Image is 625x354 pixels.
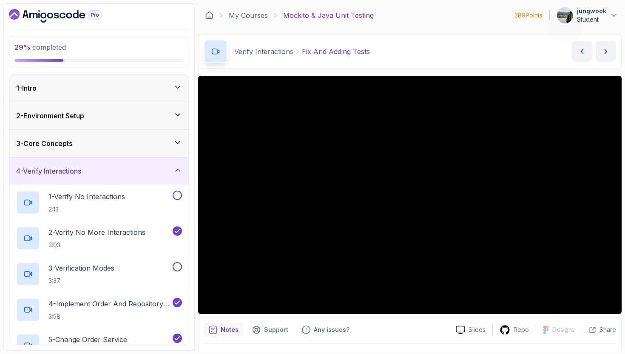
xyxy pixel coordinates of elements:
[198,76,622,314] iframe: 6 - Fix and Adding Tests
[48,263,114,273] p: 3 - Verification Modes
[205,11,213,20] a: Dashboard
[314,325,349,334] p: Any issues?
[48,191,125,202] p: 1 - Verify No Interactions
[582,325,616,334] button: Share
[596,41,616,62] button: next content
[16,138,72,148] h3: 3 - Core Concepts
[16,298,182,322] button: 4-Implement Order And Repository Classes3:58
[48,334,127,345] p: 5 - Change Order Service
[283,10,374,20] p: Mockito & Java Unit Testing
[264,325,288,334] p: Support
[48,277,114,285] p: 3:37
[469,325,486,334] p: Slides
[577,15,606,24] p: Student
[204,323,244,337] button: notes button
[16,83,37,93] h3: 1 - Intro
[9,157,189,185] button: 4-Verify Interactions
[493,325,536,335] a: Repo
[514,325,529,334] p: Repo
[9,102,189,129] button: 2-Environment Setup
[463,166,616,316] iframe: chat widget
[48,227,145,237] p: 2 - Verify No More Interactions
[16,111,84,121] h3: 2 - Environment Setup
[302,46,370,57] p: Fix And Adding Tests
[449,325,492,334] a: Slides
[9,9,121,23] a: Dashboard
[557,7,573,23] img: user profile image
[9,130,189,157] button: 3-Core Concepts
[48,312,171,321] p: 3:58
[48,241,145,249] p: 3:03
[16,262,182,286] button: 3-Verification Modes3:37
[557,7,618,24] button: user profile imagejungwookStudent
[48,205,125,214] p: 2:13
[221,325,239,334] p: Notes
[16,166,81,176] h3: 4 - Verify Interactions
[48,299,171,309] p: 4 - Implement Order And Repository Classes
[16,191,182,214] button: 1-Verify No Interactions2:13
[514,11,543,20] p: 389 Points
[577,7,606,15] p: jungwook
[234,46,293,57] p: Verify Interactions
[297,323,355,337] button: Feedback button
[229,10,268,20] a: My Courses
[589,320,616,345] iframe: chat widget
[9,74,189,102] button: 1-Intro
[552,325,575,334] p: Designs
[16,226,182,250] button: 2-Verify No More Interactions3:03
[14,43,31,51] span: 29 %
[247,323,293,337] button: Support button
[14,43,66,51] span: completed
[572,41,592,62] button: previous content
